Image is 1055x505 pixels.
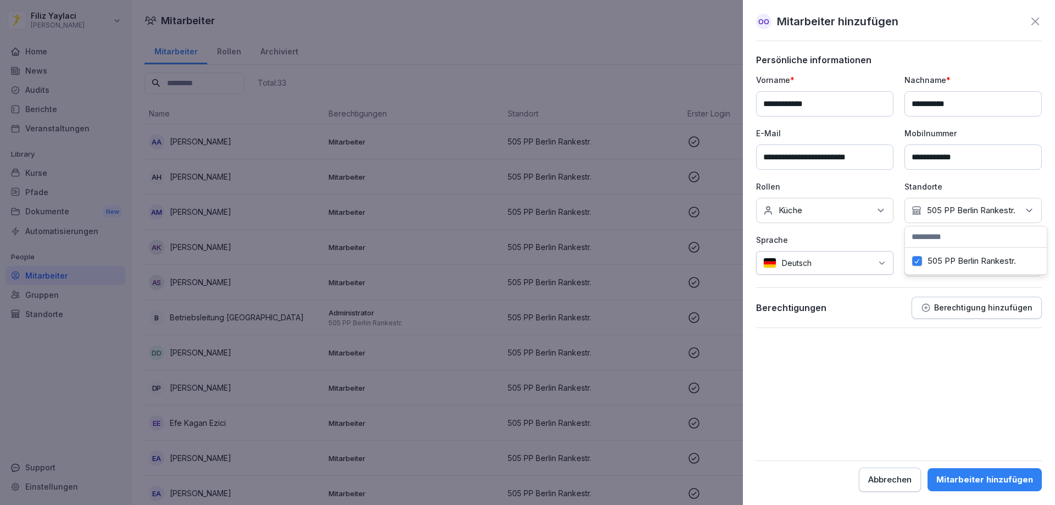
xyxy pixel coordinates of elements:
p: Küche [779,205,802,216]
p: Mitarbeiter hinzufügen [777,13,898,30]
p: Vorname [756,74,893,86]
p: E-Mail [756,127,893,139]
p: Rollen [756,181,893,192]
p: 505 PP Berlin Rankestr. [927,205,1015,216]
div: OO [756,14,771,29]
div: Mitarbeiter hinzufügen [936,474,1033,486]
p: Sprache [756,234,893,246]
div: Abbrechen [868,474,912,486]
p: Persönliche informationen [756,54,1042,65]
button: Abbrechen [859,468,921,492]
p: Berechtigung hinzufügen [934,303,1032,312]
label: 505 PP Berlin Rankestr. [928,256,1016,266]
p: Standorte [904,181,1042,192]
button: Mitarbeiter hinzufügen [928,468,1042,491]
p: Berechtigungen [756,302,826,313]
img: de.svg [763,258,776,268]
div: Deutsch [756,251,893,275]
p: Mobilnummer [904,127,1042,139]
button: Berechtigung hinzufügen [912,297,1042,319]
p: Nachname [904,74,1042,86]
